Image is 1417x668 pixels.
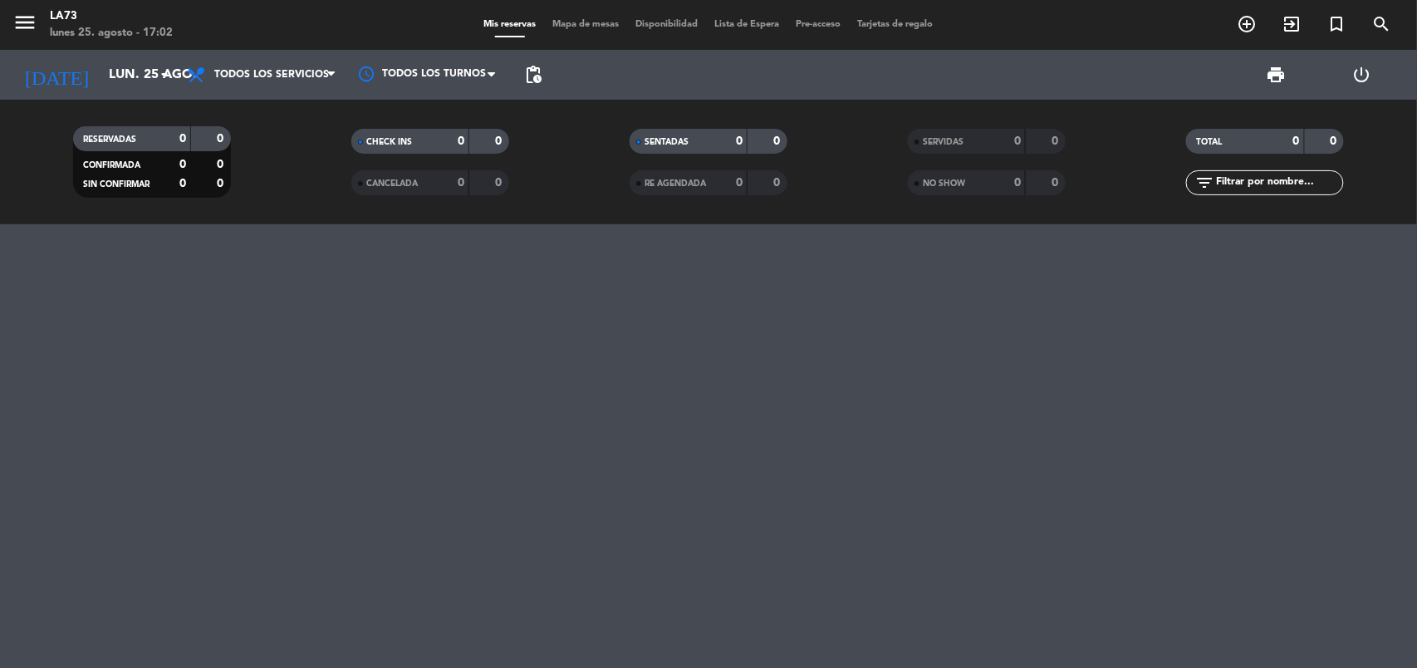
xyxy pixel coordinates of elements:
strong: 0 [495,135,505,147]
strong: 0 [179,178,186,189]
span: Mis reservas [476,20,545,29]
span: Mapa de mesas [545,20,628,29]
span: Tarjetas de regalo [850,20,942,29]
strong: 0 [1293,135,1300,147]
div: LOG OUT [1319,50,1405,100]
span: TOTAL [1196,138,1222,146]
strong: 0 [1052,135,1062,147]
span: pending_actions [523,65,543,85]
strong: 0 [1331,135,1341,147]
strong: 0 [458,177,464,189]
strong: 0 [736,135,743,147]
strong: 0 [1014,177,1021,189]
strong: 0 [217,159,227,170]
strong: 0 [1014,135,1021,147]
i: filter_list [1194,173,1214,193]
span: print [1267,65,1287,85]
span: NO SHOW [923,179,965,188]
i: search [1372,14,1392,34]
i: [DATE] [12,56,101,93]
i: power_settings_new [1352,65,1372,85]
div: lunes 25. agosto - 17:02 [50,25,173,42]
span: RE AGENDADA [645,179,706,188]
span: Todos los servicios [214,69,329,81]
strong: 0 [217,178,227,189]
strong: 0 [179,133,186,145]
strong: 0 [1052,177,1062,189]
span: CHECK INS [366,138,412,146]
i: menu [12,10,37,35]
span: SERVIDAS [923,138,963,146]
i: exit_to_app [1282,14,1302,34]
span: Disponibilidad [628,20,707,29]
input: Filtrar por nombre... [1214,174,1343,192]
span: SENTADAS [645,138,689,146]
button: menu [12,10,37,41]
strong: 0 [495,177,505,189]
span: CONFIRMADA [83,161,140,169]
i: add_circle_outline [1238,14,1258,34]
span: SIN CONFIRMAR [83,180,150,189]
span: CANCELADA [366,179,418,188]
strong: 0 [774,135,784,147]
span: Pre-acceso [788,20,850,29]
i: turned_in_not [1327,14,1347,34]
div: LA73 [50,8,173,25]
strong: 0 [458,135,464,147]
span: RESERVADAS [83,135,136,144]
strong: 0 [736,177,743,189]
strong: 0 [774,177,784,189]
strong: 0 [217,133,227,145]
span: Lista de Espera [707,20,788,29]
strong: 0 [179,159,186,170]
i: arrow_drop_down [154,65,174,85]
